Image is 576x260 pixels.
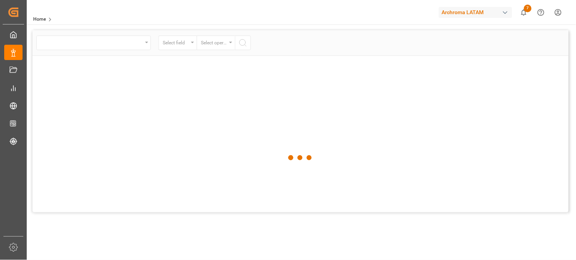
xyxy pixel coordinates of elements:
[33,16,46,22] a: Home
[439,7,512,18] div: Archroma LATAM
[515,4,532,21] button: show 7 new notifications
[532,4,550,21] button: Help Center
[439,5,515,19] button: Archroma LATAM
[524,5,532,12] span: 7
